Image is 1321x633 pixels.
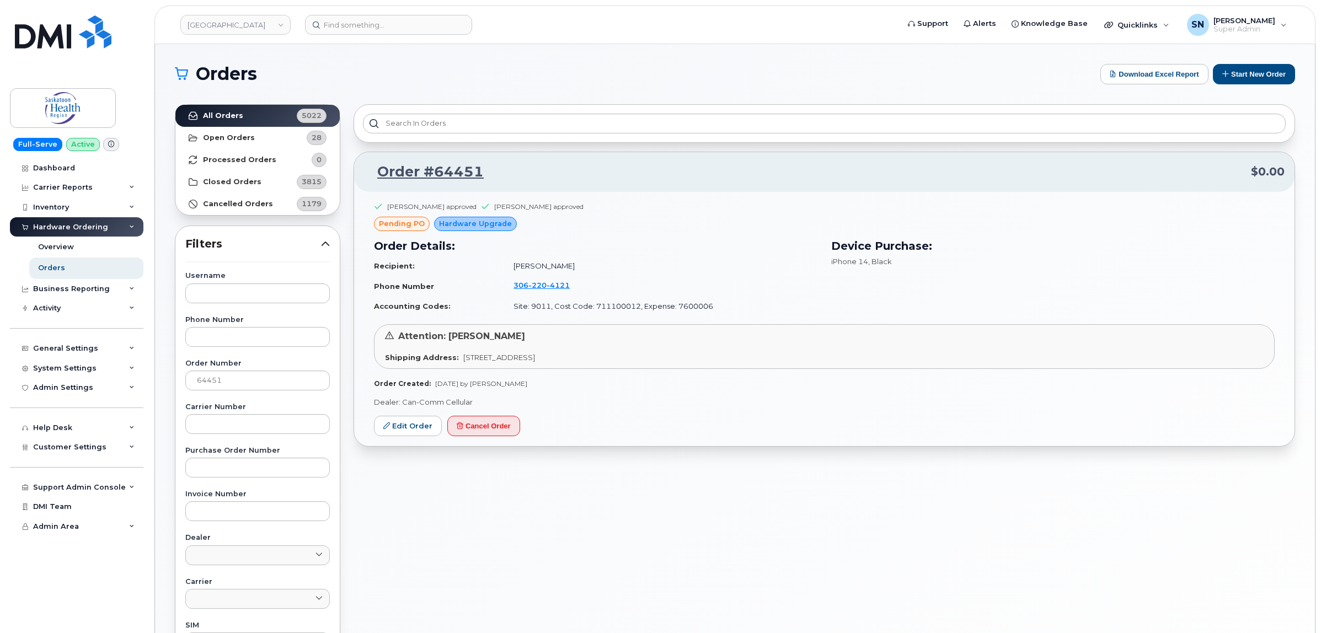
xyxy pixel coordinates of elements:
span: [DATE] by [PERSON_NAME] [435,379,527,388]
div: [PERSON_NAME] approved [494,202,584,211]
strong: Order Created: [374,379,431,388]
p: Dealer: Can-Comm Cellular [374,397,1275,407]
label: Purchase Order Number [185,447,330,454]
div: [PERSON_NAME] approved [387,202,477,211]
strong: Processed Orders [203,155,276,164]
strong: Open Orders [203,133,255,142]
button: Start New Order [1213,64,1295,84]
label: Username [185,272,330,280]
label: Order Number [185,360,330,367]
span: 306 [514,281,570,289]
strong: Shipping Address: [385,353,459,362]
button: Cancel Order [447,416,520,436]
span: iPhone 14 [831,257,868,266]
a: 3062204121 [514,281,583,289]
label: SIM [185,622,330,629]
span: 1179 [302,199,322,209]
label: Phone Number [185,316,330,324]
span: pending PO [379,218,425,229]
span: $0.00 [1251,164,1285,180]
strong: Accounting Codes: [374,302,451,310]
span: 5022 [302,110,322,121]
strong: Cancelled Orders [203,200,273,208]
span: Attention: [PERSON_NAME] [398,331,525,341]
span: Hardware Upgrade [439,218,512,229]
label: Carrier [185,578,330,586]
a: Open Orders28 [175,127,340,149]
input: Search in orders [363,114,1286,133]
strong: Phone Number [374,282,434,291]
span: 4121 [547,281,570,289]
td: Site: 9011, Cost Code: 711100012, Expense: 7600006 [504,297,817,316]
a: All Orders5022 [175,105,340,127]
span: 220 [528,281,547,289]
a: Edit Order [374,416,442,436]
button: Download Excel Report [1100,64,1208,84]
a: Order #64451 [364,162,484,182]
strong: Closed Orders [203,178,261,186]
span: , Black [868,257,892,266]
td: [PERSON_NAME] [504,256,817,276]
strong: Recipient: [374,261,415,270]
strong: All Orders [203,111,243,120]
span: [STREET_ADDRESS] [463,353,535,362]
a: Cancelled Orders1179 [175,193,340,215]
span: Orders [196,66,257,82]
a: Closed Orders3815 [175,171,340,193]
iframe: Messenger Launcher [1273,585,1313,625]
label: Carrier Number [185,404,330,411]
a: Processed Orders0 [175,149,340,171]
span: Filters [185,236,321,252]
span: 28 [312,132,322,143]
label: Dealer [185,534,330,541]
span: 3815 [302,176,322,187]
h3: Order Details: [374,238,818,254]
span: 0 [317,154,322,165]
label: Invoice Number [185,491,330,498]
h3: Device Purchase: [831,238,1275,254]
